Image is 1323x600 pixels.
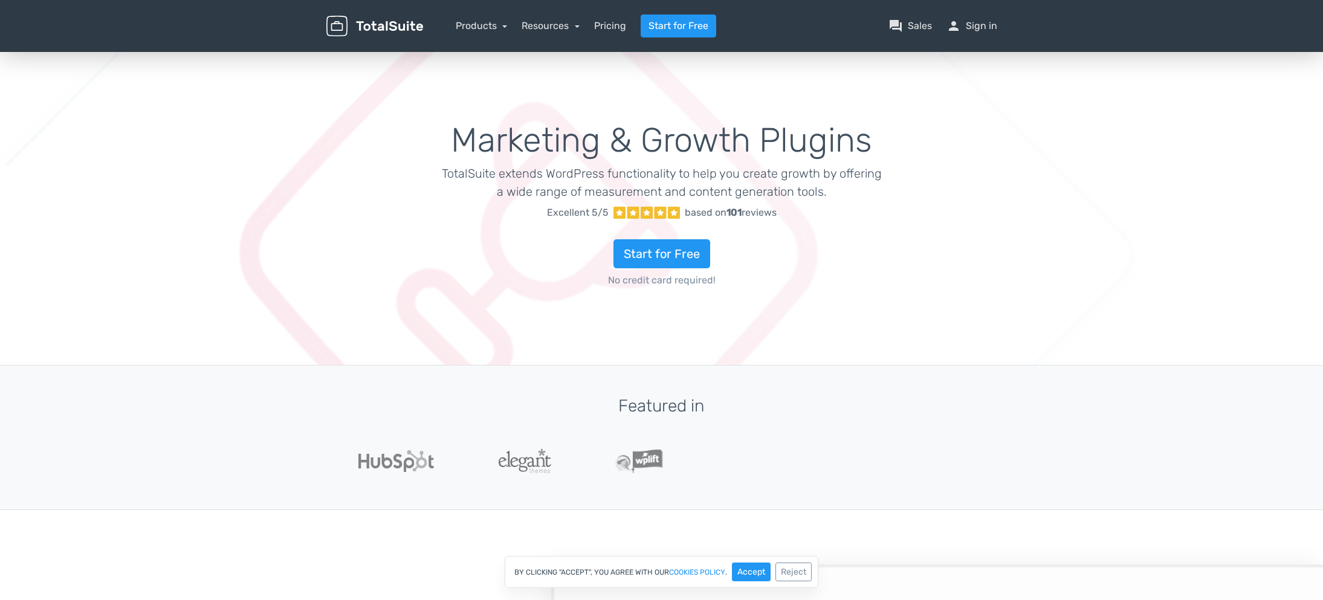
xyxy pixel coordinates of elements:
img: Hubspot [358,450,434,472]
span: Excellent 5/5 [547,205,609,220]
button: Accept [732,563,771,581]
span: question_answer [888,19,903,33]
a: Products [456,20,508,31]
a: Start for Free [613,239,710,268]
button: Reject [775,563,812,581]
strong: 101 [726,207,742,218]
span: No credit card required! [441,273,882,288]
img: TotalSuite for WordPress [326,16,423,37]
div: By clicking "Accept", you agree with our . [505,556,818,588]
a: Excellent 5/5 based on101reviews [441,201,882,225]
img: WPLift [615,449,663,473]
a: cookies policy [669,569,725,576]
a: Resources [522,20,580,31]
p: TotalSuite extends WordPress functionality to help you create growth by offering a wide range of ... [441,164,882,201]
img: ElegantThemes [499,449,551,473]
a: Start for Free [641,15,716,37]
span: person [946,19,961,33]
a: Pricing [594,19,626,33]
h3: Featured in [326,397,997,416]
a: personSign in [946,19,997,33]
h1: Marketing & Growth Plugins [441,122,882,160]
div: based on reviews [685,205,777,220]
a: question_answerSales [888,19,932,33]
